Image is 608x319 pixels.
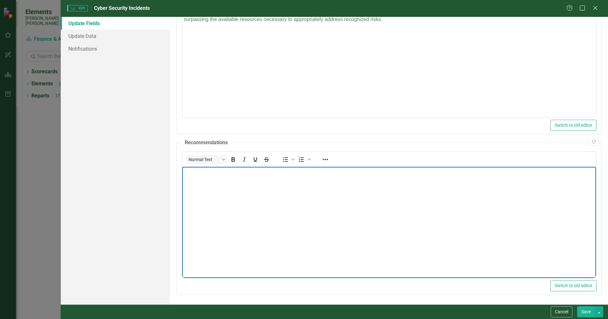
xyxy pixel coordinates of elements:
div: Bullet list [280,155,296,164]
a: Notifications [61,42,170,55]
button: Italic [239,155,250,164]
span: Normal Text [189,157,220,162]
button: Save [577,306,595,317]
button: Underline [250,155,261,164]
button: Strikethrough [261,155,272,164]
a: Update Data [61,30,170,42]
a: Update Fields [61,17,170,30]
button: Switch to old editor [550,120,597,131]
span: KPI [67,5,87,11]
button: Block Normal Text [186,155,227,164]
iframe: Rich Text Area [182,167,596,278]
iframe: Rich Text Area [182,6,596,117]
legend: Recommendations [182,139,231,146]
button: Bold [228,155,238,164]
button: Switch to old editor [550,280,597,291]
span: Cyber Security Incidents [94,5,150,11]
button: Cancel [551,306,572,317]
div: Numbered list [296,155,312,164]
button: Reveal or hide additional toolbar items [320,155,331,164]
